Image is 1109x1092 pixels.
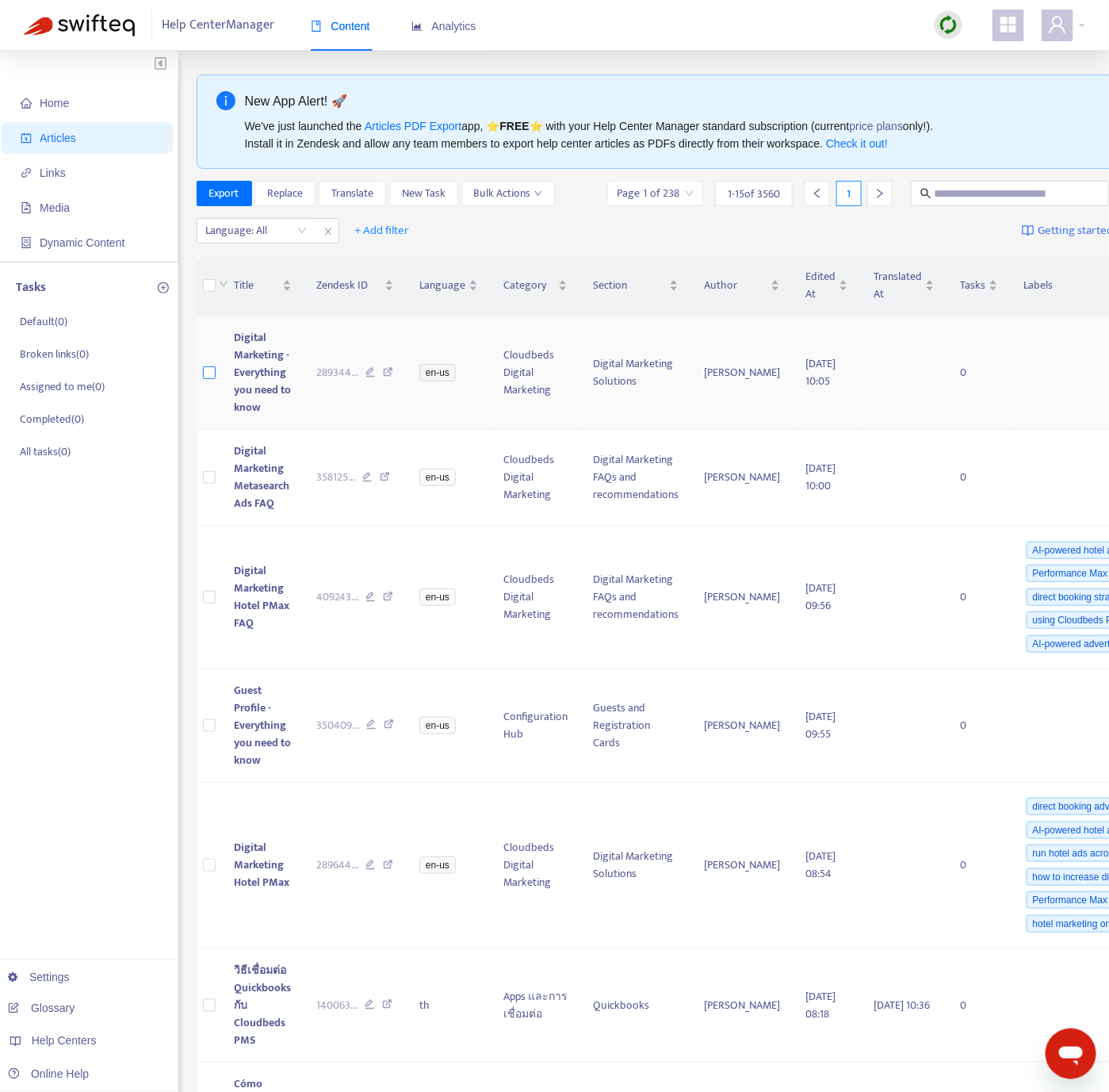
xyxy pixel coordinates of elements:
[999,15,1018,34] span: appstore
[503,277,555,294] span: Category
[1046,1029,1096,1079] iframe: Button to launch messaging window
[491,526,580,669] td: Cloudbeds Digital Marketing
[691,783,793,949] td: [PERSON_NAME]
[318,222,338,241] span: close
[21,132,32,144] span: account-book
[267,185,303,202] span: Replace
[861,255,947,316] th: Translated At
[805,268,836,303] span: Edited At
[491,255,580,316] th: Category
[793,255,861,316] th: Edited At
[311,21,322,32] span: book
[331,185,373,202] span: Translate
[235,277,279,294] span: Title
[317,469,356,486] span: 358125 ...
[407,949,491,1063] td: th
[461,181,555,206] button: Bulk Actionsdown
[474,185,542,202] span: Bulk Actions
[407,255,491,316] th: Language
[691,949,793,1063] td: [PERSON_NAME]
[580,669,691,783] td: Guests and Registration Cards
[947,430,1011,526] td: 0
[40,97,69,109] span: Home
[20,346,89,362] p: Broken links ( 0 )
[580,783,691,949] td: Digital Marketing Solutions
[163,10,275,40] span: Help Center Manager
[805,987,836,1023] span: [DATE] 08:18
[20,411,84,427] p: Completed ( 0 )
[920,188,931,199] span: search
[411,20,476,33] span: Analytics
[805,847,836,883] span: [DATE] 08:54
[8,1067,89,1080] a: Online Help
[21,167,32,178] span: link
[235,961,292,1049] span: วิธีเชื่อมต่อ Quickbooks กับ Cloudbeds PMS
[580,526,691,669] td: Digital Marketing FAQs and recommendations
[419,588,456,606] span: en-us
[209,185,239,202] span: Export
[691,526,793,669] td: [PERSON_NAME]
[40,236,124,249] span: Dynamic Content
[389,181,458,206] button: New Task
[32,1034,97,1047] span: Help Centers
[826,137,888,150] a: Check it out!
[691,255,793,316] th: Author
[491,669,580,783] td: Configuration Hub
[21,98,32,109] span: home
[355,221,410,240] span: + Add filter
[216,91,235,110] span: info-circle
[947,949,1011,1063] td: 0
[235,442,290,512] span: Digital Marketing Metasearch Ads FAQ
[704,277,767,294] span: Author
[874,268,922,303] span: Translated At
[317,277,382,294] span: Zendesk ID
[805,707,836,743] span: [DATE] 09:55
[691,430,793,526] td: [PERSON_NAME]
[499,120,529,132] b: FREE
[491,430,580,526] td: Cloudbeds Digital Marketing
[691,316,793,430] td: [PERSON_NAME]
[836,181,862,206] div: 1
[947,783,1011,949] td: 0
[21,202,32,213] span: file-image
[402,185,446,202] span: New Task
[20,313,67,330] p: Default ( 0 )
[691,669,793,783] td: [PERSON_NAME]
[491,783,580,949] td: Cloudbeds Digital Marketing
[805,579,836,615] span: [DATE] 09:56
[874,188,885,199] span: right
[254,181,315,206] button: Replace
[317,364,359,381] span: 289344 ...
[812,188,823,199] span: left
[580,316,691,430] td: Digital Marketing Solutions
[16,278,46,297] p: Tasks
[365,120,461,132] a: Articles PDF Export
[491,949,580,1063] td: Apps และการเชื่อมต่อ
[317,717,360,734] span: 350409 ...
[1048,15,1067,34] span: user
[411,21,423,32] span: area-chart
[580,949,691,1063] td: Quickbooks
[947,255,1011,316] th: Tasks
[534,190,542,197] span: down
[491,316,580,430] td: Cloudbeds Digital Marketing
[20,443,71,460] p: All tasks ( 0 )
[24,14,135,36] img: Swifteq
[20,378,105,395] p: Assigned to me ( 0 )
[805,459,836,495] span: [DATE] 10:00
[311,20,370,33] span: Content
[304,255,407,316] th: Zendesk ID
[222,255,304,316] th: Title
[419,717,456,734] span: en-us
[8,1002,75,1014] a: Glossary
[593,277,666,294] span: Section
[947,316,1011,430] td: 0
[805,354,836,390] span: [DATE] 10:05
[40,201,70,214] span: Media
[235,838,290,891] span: Digital Marketing Hotel PMax
[850,120,904,132] a: price plans
[947,669,1011,783] td: 0
[874,996,930,1014] span: [DATE] 10:36
[158,282,169,293] span: plus-circle
[419,856,456,874] span: en-us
